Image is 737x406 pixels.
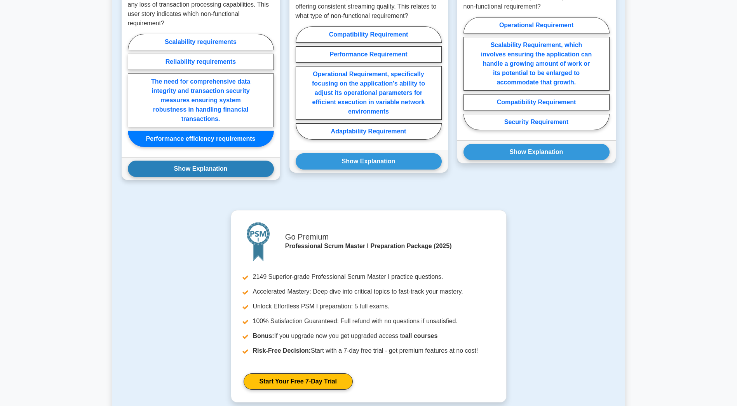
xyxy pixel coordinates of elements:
[463,144,610,160] button: Show Explanation
[296,123,442,140] label: Adaptability Requirement
[128,131,274,147] label: Performance efficiency requirements
[463,37,610,91] label: Scalability Requirement, which involves ensuring the application can handle a growing amount of w...
[128,54,274,70] label: Reliability requirements
[463,94,610,110] label: Compatibility Requirement
[128,73,274,127] label: The need for comprehensive data integrity and transaction security measures ensuring system robus...
[128,34,274,50] label: Scalability requirements
[296,66,442,120] label: Operational Requirement, specifically focusing on the application's ability to adjust its operati...
[296,153,442,170] button: Show Explanation
[463,17,610,33] label: Operational Requirement
[296,46,442,63] label: Performance Requirement
[244,373,353,390] a: Start Your Free 7-Day Trial
[296,26,442,43] label: Compatibility Requirement
[128,161,274,177] button: Show Explanation
[463,114,610,130] label: Security Requirement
